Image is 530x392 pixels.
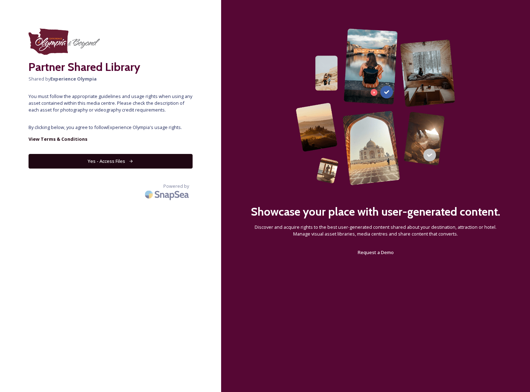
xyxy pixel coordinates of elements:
[29,76,193,82] span: Shared by
[29,58,193,76] h2: Partner Shared Library
[50,76,97,82] strong: Experience Olympia
[296,29,456,185] img: 63b42ca75bacad526042e722_Group%20154-p-800.png
[251,203,500,220] h2: Showcase your place with user-generated content.
[29,154,193,169] button: Yes - Access Files
[29,136,87,142] strong: View Terms & Conditions
[143,186,193,203] img: SnapSea Logo
[358,248,394,257] a: Request a Demo
[29,135,193,143] a: View Terms & Conditions
[358,249,394,256] span: Request a Demo
[29,93,193,114] span: You must follow the appropriate guidelines and usage rights when using any asset contained within...
[250,224,501,237] span: Discover and acquire rights to the best user-generated content shared about your destination, att...
[29,29,100,55] img: download.png
[163,183,189,190] span: Powered by
[29,124,193,131] span: By clicking below, you agree to follow Experience Olympia 's usage rights.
